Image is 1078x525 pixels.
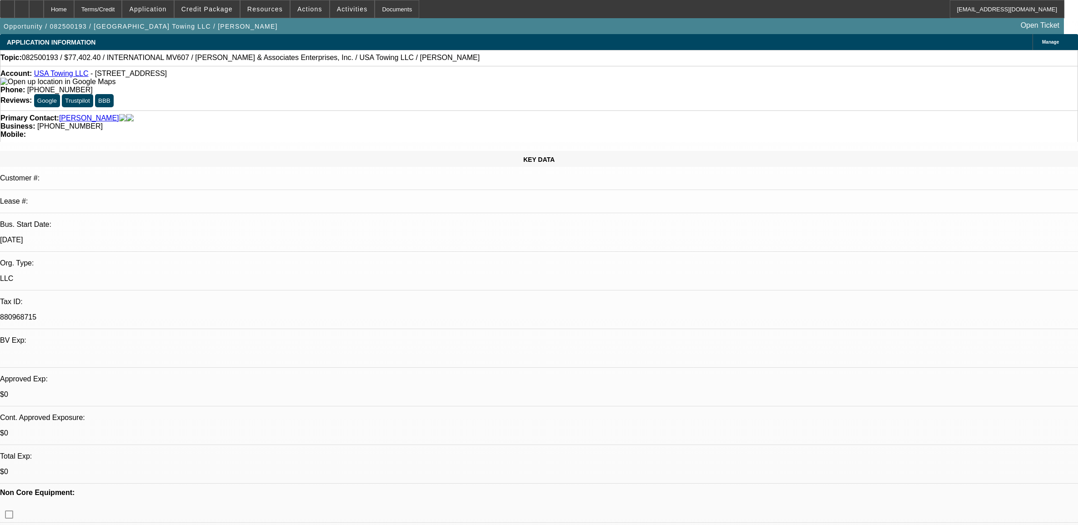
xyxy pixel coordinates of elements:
[59,114,119,122] a: [PERSON_NAME]
[122,0,173,18] button: Application
[330,0,375,18] button: Activities
[0,86,25,94] strong: Phone:
[126,114,134,122] img: linkedin-icon.png
[1042,40,1059,45] span: Manage
[241,0,290,18] button: Resources
[0,78,115,86] img: Open up location in Google Maps
[129,5,166,13] span: Application
[62,94,93,107] button: Trustpilot
[4,23,278,30] span: Opportunity / 082500193 / [GEOGRAPHIC_DATA] Towing LLC / [PERSON_NAME]
[27,86,93,94] span: [PHONE_NUMBER]
[37,122,103,130] span: [PHONE_NUMBER]
[297,5,322,13] span: Actions
[7,39,95,46] span: APPLICATION INFORMATION
[22,54,480,62] span: 082500193 / $77,402.40 / INTERNATIONAL MV607 / [PERSON_NAME] & Associates Enterprises, Inc. / USA...
[0,54,22,62] strong: Topic:
[0,78,115,85] a: View Google Maps
[1017,18,1063,33] a: Open Ticket
[0,122,35,130] strong: Business:
[34,70,89,77] a: USA Towing LLC
[0,114,59,122] strong: Primary Contact:
[181,5,233,13] span: Credit Package
[34,94,60,107] button: Google
[90,70,167,77] span: - [STREET_ADDRESS]
[0,70,32,77] strong: Account:
[119,114,126,122] img: facebook-icon.png
[0,96,32,104] strong: Reviews:
[0,130,26,138] strong: Mobile:
[95,94,114,107] button: BBB
[337,5,368,13] span: Activities
[175,0,240,18] button: Credit Package
[247,5,283,13] span: Resources
[523,156,555,163] span: KEY DATA
[291,0,329,18] button: Actions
